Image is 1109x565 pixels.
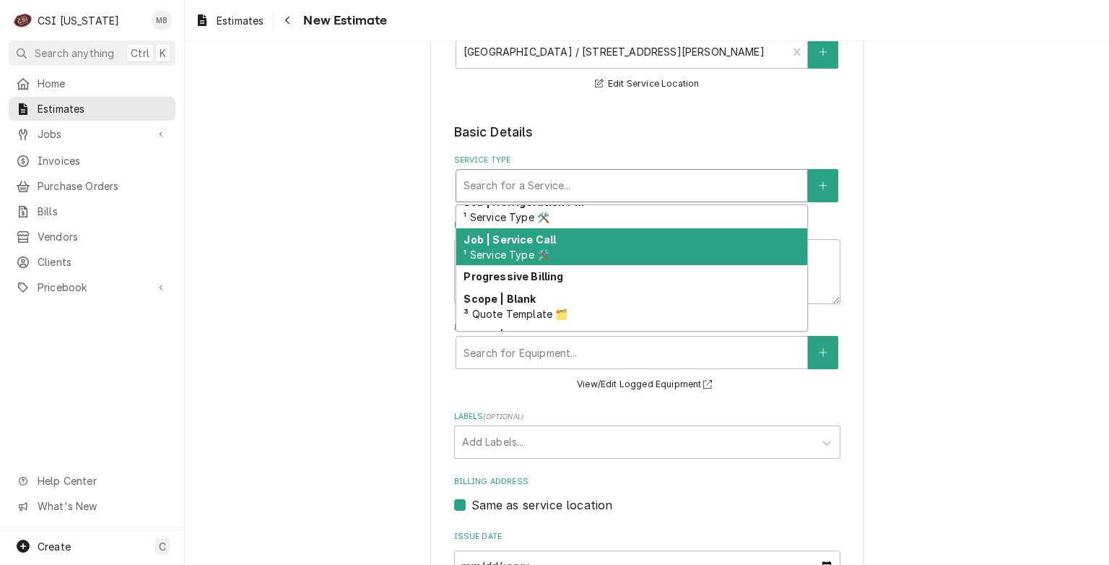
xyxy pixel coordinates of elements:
[160,46,166,61] span: K
[9,199,175,223] a: Bills
[464,233,556,246] strong: Job | Service Call
[9,149,175,173] a: Invoices
[38,178,168,194] span: Purchase Orders
[454,476,840,488] label: Billing Address
[9,250,175,274] a: Clients
[38,229,168,244] span: Vendors
[189,9,269,33] a: Estimates
[808,35,838,69] button: Create New Location
[9,469,175,493] a: Go to Help Center
[9,275,175,299] a: Go to Pricebook
[454,21,840,92] div: Service Location
[454,322,840,394] div: Equipment
[9,122,175,146] a: Go to Jobs
[454,531,840,543] label: Issue Date
[464,249,549,261] span: ¹ Service Type 🛠️
[38,101,168,116] span: Estimates
[454,155,840,202] div: Service Type
[808,336,838,369] button: Create New Equipment
[38,473,167,488] span: Help Center
[299,11,387,30] span: New Estimate
[454,411,840,423] label: Labels
[152,10,172,30] div: MB
[38,126,147,142] span: Jobs
[454,476,840,513] div: Billing Address
[9,174,175,198] a: Purchase Orders
[464,293,536,305] strong: Scope | Blank
[38,254,168,269] span: Clients
[9,494,175,518] a: Go to What's New
[483,413,523,420] span: ( optional )
[9,225,175,249] a: Vendors
[38,13,119,28] div: CSI [US_STATE]
[38,76,168,91] span: Home
[819,181,827,191] svg: Create New Service
[471,496,613,514] label: Same as service location
[159,539,166,554] span: C
[131,46,149,61] span: Ctrl
[9,97,175,121] a: Estimates
[593,75,702,93] button: Edit Service Location
[819,348,827,358] svg: Create New Equipment
[454,322,840,334] label: Equipment
[38,204,168,219] span: Bills
[38,499,167,514] span: What's New
[454,220,840,304] div: Reason For Call
[454,411,840,458] div: Labels
[38,540,71,553] span: Create
[464,196,584,208] strong: Job | Refrigeration PM
[152,10,172,30] div: Matt Brewington's Avatar
[217,13,264,28] span: Estimates
[13,10,33,30] div: C
[464,270,563,282] strong: Progressive Billing
[575,376,719,394] button: View/Edit Logged Equipment
[819,47,827,57] svg: Create New Location
[9,40,175,66] button: Search anythingCtrlK
[464,211,549,223] span: ¹ Service Type 🛠️
[276,9,299,32] button: Navigate back
[9,72,175,95] a: Home
[454,155,840,166] label: Service Type
[38,280,147,295] span: Pricebook
[464,329,658,342] strong: Scope | Bolt Over Door Replacement
[808,169,838,202] button: Create New Service
[454,123,840,142] legend: Basic Details
[13,10,33,30] div: CSI Kentucky's Avatar
[35,46,114,61] span: Search anything
[464,308,567,320] span: ³ Quote Template 🗂️
[454,220,840,231] label: Reason For Call
[38,153,168,168] span: Invoices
